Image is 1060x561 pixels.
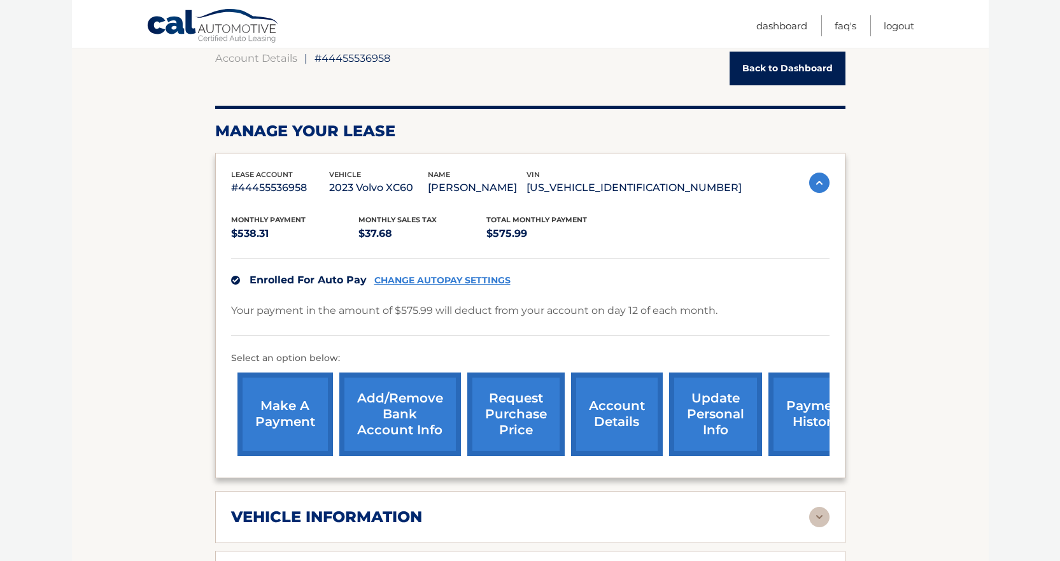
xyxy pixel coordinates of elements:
[428,179,526,197] p: [PERSON_NAME]
[231,508,422,527] h2: vehicle information
[231,170,293,179] span: lease account
[669,373,762,456] a: update personal info
[809,173,830,193] img: accordion-active.svg
[486,215,587,224] span: Total Monthly Payment
[314,52,390,64] span: #44455536958
[428,170,450,179] span: name
[231,179,330,197] p: #44455536958
[467,373,565,456] a: request purchase price
[358,215,437,224] span: Monthly sales Tax
[526,170,540,179] span: vin
[756,15,807,36] a: Dashboard
[339,373,461,456] a: Add/Remove bank account info
[526,179,742,197] p: [US_VEHICLE_IDENTIFICATION_NUMBER]
[231,215,306,224] span: Monthly Payment
[231,351,830,366] p: Select an option below:
[374,275,511,286] a: CHANGE AUTOPAY SETTINGS
[215,52,297,64] a: Account Details
[809,507,830,527] img: accordion-rest.svg
[329,170,361,179] span: vehicle
[884,15,914,36] a: Logout
[486,225,614,243] p: $575.99
[358,225,486,243] p: $37.68
[231,276,240,285] img: check.svg
[231,302,717,320] p: Your payment in the amount of $575.99 will deduct from your account on day 12 of each month.
[250,274,367,286] span: Enrolled For Auto Pay
[835,15,856,36] a: FAQ's
[571,373,663,456] a: account details
[730,52,845,85] a: Back to Dashboard
[768,373,864,456] a: payment history
[304,52,307,64] span: |
[231,225,359,243] p: $538.31
[237,373,333,456] a: make a payment
[215,122,845,141] h2: Manage Your Lease
[146,8,280,45] a: Cal Automotive
[329,179,428,197] p: 2023 Volvo XC60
